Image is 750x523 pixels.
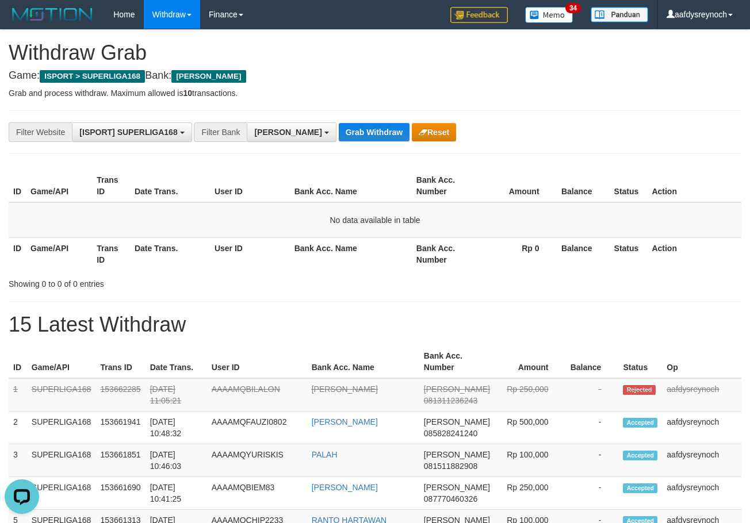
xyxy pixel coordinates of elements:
[495,378,566,412] td: Rp 250,000
[96,477,146,510] td: 153661690
[27,378,96,412] td: SUPERLIGA168
[194,122,247,142] div: Filter Bank
[623,483,657,493] span: Accepted
[566,345,619,378] th: Balance
[171,70,246,83] span: [PERSON_NAME]
[9,237,26,270] th: ID
[424,494,477,503] span: Copy 087770460326 to clipboard
[290,237,412,270] th: Bank Acc. Name
[247,122,336,142] button: [PERSON_NAME]
[9,6,96,23] img: MOTION_logo.png
[339,123,410,141] button: Grab Withdraw
[9,70,741,82] h4: Game: Bank:
[26,170,92,202] th: Game/API
[146,345,207,378] th: Date Trans.
[662,378,741,412] td: aafdysreynoch
[478,237,557,270] th: Rp 0
[495,477,566,510] td: Rp 250,000
[207,378,307,412] td: AAAAMQBILALON
[9,313,741,336] h1: 15 Latest Withdraw
[647,237,741,270] th: Action
[424,483,490,492] span: [PERSON_NAME]
[312,417,378,426] a: [PERSON_NAME]
[618,345,662,378] th: Status
[312,450,338,459] a: PALAH
[146,412,207,444] td: [DATE] 10:48:32
[290,170,412,202] th: Bank Acc. Name
[424,396,477,405] span: Copy 081311236243 to clipboard
[27,444,96,477] td: SUPERLIGA168
[566,378,619,412] td: -
[40,70,145,83] span: ISPORT > SUPERLIGA168
[96,444,146,477] td: 153661851
[92,237,130,270] th: Trans ID
[424,384,490,394] span: [PERSON_NAME]
[9,202,741,238] td: No data available in table
[96,345,146,378] th: Trans ID
[610,170,648,202] th: Status
[450,7,508,23] img: Feedback.jpg
[207,412,307,444] td: AAAAMQFAUZI0802
[525,7,573,23] img: Button%20Memo.svg
[495,412,566,444] td: Rp 500,000
[72,122,192,142] button: [ISPORT] SUPERLIGA168
[146,444,207,477] td: [DATE] 10:46:03
[424,417,490,426] span: [PERSON_NAME]
[27,477,96,510] td: SUPERLIGA168
[5,5,39,39] button: Open LiveChat chat widget
[662,412,741,444] td: aafdysreynoch
[478,170,557,202] th: Amount
[424,462,477,471] span: Copy 081511882908 to clipboard
[557,237,610,270] th: Balance
[254,128,322,137] span: [PERSON_NAME]
[591,7,648,22] img: panduan.png
[662,444,741,477] td: aafdysreynoch
[9,87,741,99] p: Grab and process withdraw. Maximum allowed is transactions.
[623,418,657,428] span: Accepted
[27,412,96,444] td: SUPERLIGA168
[9,122,72,142] div: Filter Website
[412,170,478,202] th: Bank Acc. Number
[495,444,566,477] td: Rp 100,000
[207,477,307,510] td: AAAAMQBIEM83
[307,345,419,378] th: Bank Acc. Name
[566,477,619,510] td: -
[565,3,581,13] span: 34
[412,237,478,270] th: Bank Acc. Number
[146,477,207,510] td: [DATE] 10:41:25
[27,345,96,378] th: Game/API
[146,378,207,412] td: [DATE] 11:05:21
[647,170,741,202] th: Action
[424,429,477,438] span: Copy 085828241240 to clipboard
[566,444,619,477] td: -
[92,170,130,202] th: Trans ID
[9,378,27,412] td: 1
[557,170,610,202] th: Balance
[419,345,495,378] th: Bank Acc. Number
[26,237,92,270] th: Game/API
[96,412,146,444] td: 153661941
[623,451,657,460] span: Accepted
[96,378,146,412] td: 153662285
[210,170,290,202] th: User ID
[424,450,490,459] span: [PERSON_NAME]
[9,274,304,290] div: Showing 0 to 0 of 0 entries
[662,345,741,378] th: Op
[662,477,741,510] td: aafdysreynoch
[312,384,378,394] a: [PERSON_NAME]
[9,41,741,64] h1: Withdraw Grab
[412,123,456,141] button: Reset
[9,444,27,477] td: 3
[130,170,210,202] th: Date Trans.
[566,412,619,444] td: -
[610,237,648,270] th: Status
[79,128,177,137] span: [ISPORT] SUPERLIGA168
[9,345,27,378] th: ID
[495,345,566,378] th: Amount
[207,345,307,378] th: User ID
[183,89,192,98] strong: 10
[9,170,26,202] th: ID
[623,385,655,395] span: Rejected
[210,237,290,270] th: User ID
[9,412,27,444] td: 2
